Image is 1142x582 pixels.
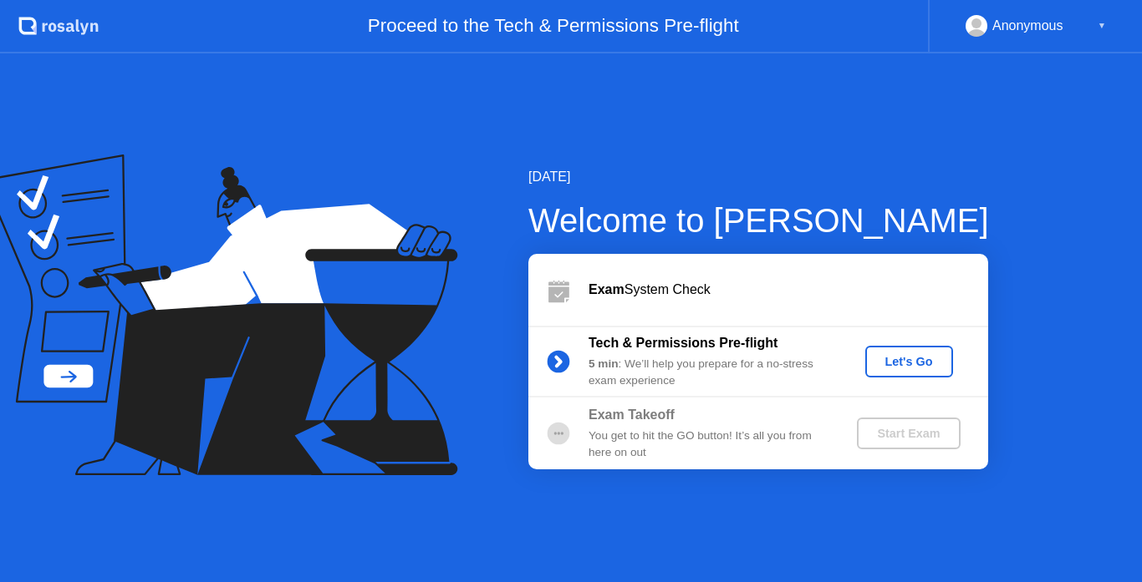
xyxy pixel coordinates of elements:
[864,427,953,440] div: Start Exam
[528,167,989,187] div: [DATE]
[589,336,777,350] b: Tech & Permissions Pre-flight
[872,355,946,368] div: Let's Go
[857,418,960,449] button: Start Exam
[589,280,988,300] div: System Check
[589,357,619,370] b: 5 min
[865,346,953,377] button: Let's Go
[1098,15,1106,37] div: ▼
[528,195,989,245] div: Welcome to [PERSON_NAME]
[589,407,675,422] b: Exam Takeoff
[589,282,625,296] b: Exam
[589,356,829,390] div: : We’ll help you prepare for a no-stress exam experience
[589,428,829,462] div: You get to hit the GO button! It’s all you from here on out
[992,15,1063,37] div: Anonymous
